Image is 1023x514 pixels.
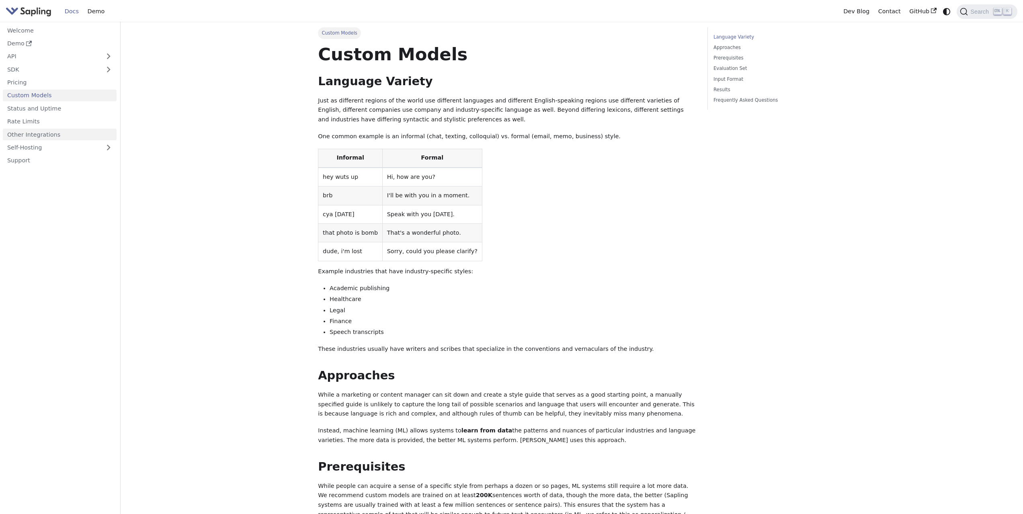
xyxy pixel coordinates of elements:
button: Expand sidebar category 'API' [100,51,117,62]
a: Support [3,155,117,166]
a: Rate Limits [3,116,117,127]
h1: Custom Models [318,43,696,65]
td: that photo is bomb [318,224,383,242]
a: Prerequisites [713,54,822,62]
a: Evaluation Set [713,65,822,72]
strong: 200K [476,492,492,498]
strong: learn from data [461,427,513,434]
a: Custom Models [3,90,117,101]
a: SDK [3,63,100,75]
span: Search [968,8,994,15]
a: Approaches [713,44,822,51]
td: Hi, how are you? [382,168,482,186]
li: Healthcare [330,295,696,304]
button: Switch between dark and light mode (currently system mode) [941,6,953,17]
span: Custom Models [318,27,361,39]
nav: Breadcrumbs [318,27,696,39]
h2: Approaches [318,369,696,383]
p: While a marketing or content manager can sit down and create a style guide that serves as a good ... [318,390,696,419]
a: Sapling.ai [6,6,54,17]
kbd: K [1003,8,1011,15]
li: Speech transcripts [330,328,696,337]
p: These industries usually have writers and scribes that specialize in the conventions and vernacul... [318,344,696,354]
td: cya [DATE] [318,205,383,223]
th: Informal [318,149,383,168]
a: GitHub [905,5,941,18]
a: Status and Uptime [3,102,117,114]
td: dude, i'm lost [318,242,383,261]
p: Example industries that have industry-specific styles: [318,267,696,276]
a: Other Integrations [3,129,117,140]
a: Welcome [3,25,117,36]
p: Just as different regions of the world use different languages and different English-speaking reg... [318,96,696,125]
button: Search (Ctrl+K) [957,4,1017,19]
td: hey wuts up [318,168,383,186]
td: I'll be with you in a moment. [382,186,482,205]
a: Self-Hosting [3,142,117,154]
img: Sapling.ai [6,6,51,17]
p: Instead, machine learning (ML) allows systems to the patterns and nuances of particular industrie... [318,426,696,445]
a: Dev Blog [839,5,873,18]
a: Results [713,86,822,94]
td: That's a wonderful photo. [382,224,482,242]
h2: Language Variety [318,74,696,89]
button: Expand sidebar category 'SDK' [100,63,117,75]
p: One common example is an informal (chat, texting, colloquial) vs. formal (email, memo, business) ... [318,132,696,141]
a: Demo [83,5,109,18]
li: Finance [330,317,696,326]
td: Sorry, could you please clarify? [382,242,482,261]
h2: Prerequisites [318,460,696,474]
a: Frequently Asked Questions [713,96,822,104]
a: Input Format [713,76,822,83]
th: Formal [382,149,482,168]
li: Academic publishing [330,284,696,293]
a: Demo [3,38,117,49]
td: brb [318,186,383,205]
a: Pricing [3,77,117,88]
a: API [3,51,100,62]
a: Language Variety [713,33,822,41]
a: Contact [874,5,905,18]
td: Speak with you [DATE]. [382,205,482,223]
a: Docs [60,5,83,18]
li: Legal [330,306,696,315]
